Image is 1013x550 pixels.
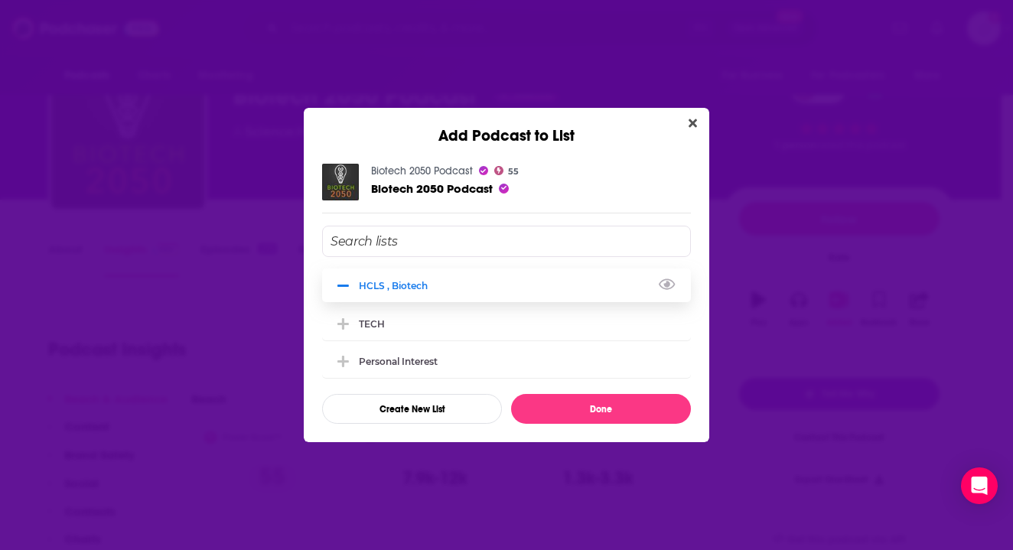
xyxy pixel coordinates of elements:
[428,288,437,290] button: View Link
[359,280,437,291] div: HCLS , Biotech
[359,356,438,367] div: Personal Interest
[304,108,709,145] div: Add Podcast to List
[322,226,691,424] div: Add Podcast To List
[322,344,691,378] div: Personal Interest
[371,181,493,196] a: Biotech 2050 Podcast
[322,226,691,257] input: Search lists
[359,318,385,330] div: TECH
[371,164,473,177] a: Biotech 2050 Podcast
[322,394,502,424] button: Create New List
[961,467,998,504] div: Open Intercom Messenger
[322,268,691,302] div: HCLS , Biotech
[322,164,359,200] img: Biotech 2050 Podcast
[682,114,703,133] button: Close
[322,307,691,340] div: TECH
[494,166,519,175] a: 55
[508,168,519,175] span: 55
[511,394,691,424] button: Done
